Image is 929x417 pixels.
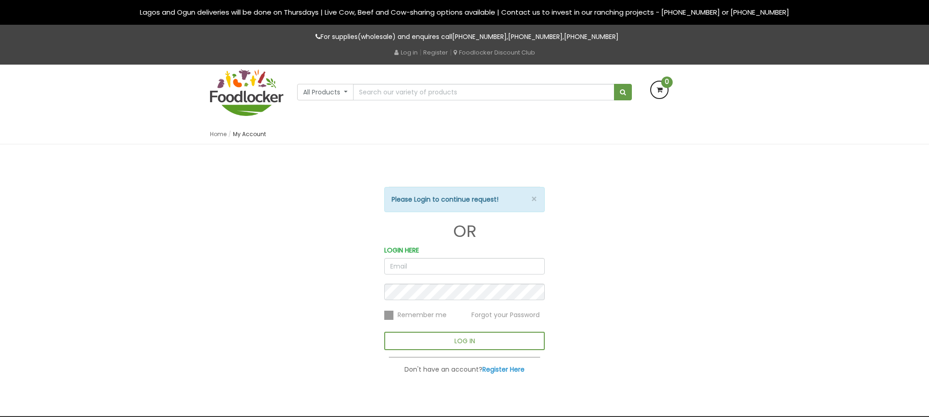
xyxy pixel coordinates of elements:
[384,245,419,256] label: LOGIN HERE
[508,32,563,41] a: [PHONE_NUMBER]
[140,7,789,17] span: Lagos and Ogun deliveries will be done on Thursdays | Live Cow, Beef and Cow-sharing options avai...
[353,84,614,100] input: Search our variety of products
[408,163,521,181] iframe: fb:login_button Facebook Social Plugin
[531,194,537,204] button: ×
[384,222,545,241] h1: OR
[210,32,719,42] p: For supplies(wholesale) and enquires call , ,
[394,48,418,57] a: Log in
[420,48,421,57] span: |
[398,310,447,319] span: Remember me
[384,258,545,274] input: Email
[423,48,448,57] a: Register
[384,364,545,375] p: Don't have an account?
[384,332,545,350] button: LOG IN
[471,310,540,319] a: Forgot your Password
[392,195,498,204] strong: Please Login to continue request!
[452,32,507,41] a: [PHONE_NUMBER]
[297,84,354,100] button: All Products
[564,32,619,41] a: [PHONE_NUMBER]
[210,130,227,138] a: Home
[210,69,283,116] img: FoodLocker
[482,365,525,374] a: Register Here
[453,48,535,57] a: Foodlocker Discount Club
[450,48,452,57] span: |
[661,77,673,88] span: 0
